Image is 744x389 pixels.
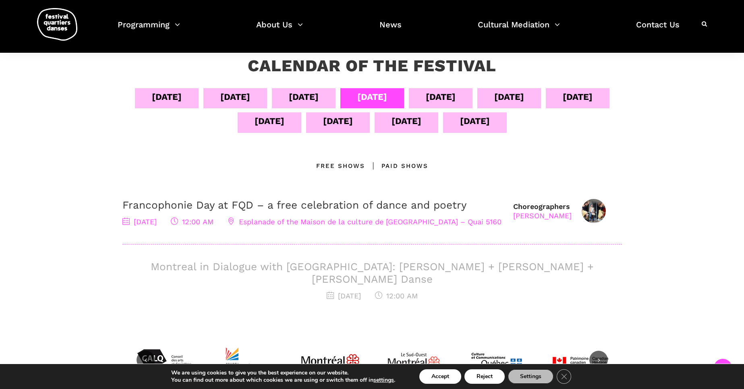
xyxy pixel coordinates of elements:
a: Contact Us [636,18,680,41]
a: About Us [256,18,303,41]
div: Free Shows [316,161,365,171]
a: Cultural Mediation [478,18,560,41]
button: Close GDPR Cookie Banner [557,369,571,384]
button: Settings [508,369,553,384]
div: [PERSON_NAME] [513,211,572,220]
button: Accept [419,369,461,384]
div: [DATE] [357,90,387,104]
div: [DATE] [460,114,490,128]
div: [DATE] [255,114,284,128]
div: Paid shows [365,161,428,171]
div: [DATE] [426,90,456,104]
button: Reject [464,369,505,384]
span: [DATE] [327,292,361,300]
a: News [379,18,402,41]
span: Esplanade of the Maison de la culture de [GEOGRAPHIC_DATA] – Quai 5160 [228,217,502,226]
div: [DATE] [392,114,421,128]
div: Choreographers [513,202,572,221]
div: [DATE] [289,90,319,104]
div: [DATE] [323,114,353,128]
span: 12:00 AM [171,217,213,226]
button: settings [373,377,394,384]
div: [DATE] [494,90,524,104]
a: Francophonie Day at FQD – a free celebration of dance and poetry [122,199,466,211]
div: [DATE] [563,90,593,104]
img: logo-fqd-med [37,8,77,41]
div: [DATE] [220,90,250,104]
a: Programming [118,18,180,41]
span: 12:00 AM [375,292,418,300]
h3: Calendar of the Festival [248,56,496,76]
div: [DATE] [152,90,182,104]
img: DSC_1211TaafeFanga2017 [582,199,606,223]
h3: Montreal in Dialogue with [GEOGRAPHIC_DATA]: [PERSON_NAME] + [PERSON_NAME] + [PERSON_NAME] Danse [122,261,622,286]
span: [DATE] [122,217,157,226]
p: You can find out more about which cookies we are using or switch them off in . [171,377,395,384]
p: We are using cookies to give you the best experience on our website. [171,369,395,377]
